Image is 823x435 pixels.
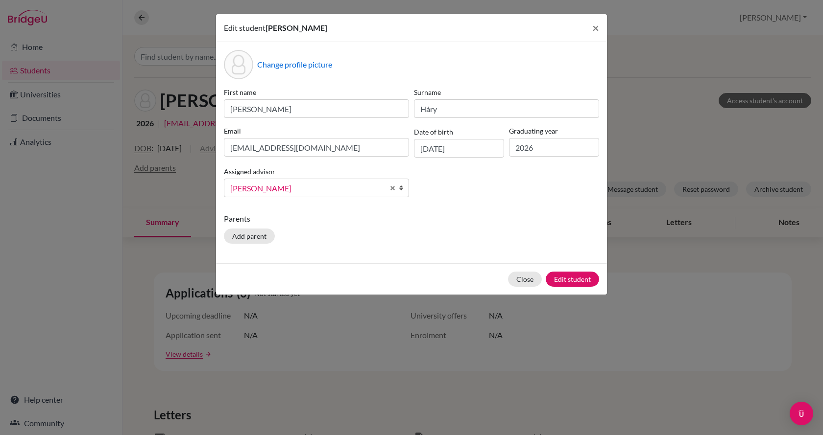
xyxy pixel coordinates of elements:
button: Close [584,14,607,42]
div: Profile picture [224,50,253,79]
button: Add parent [224,229,275,244]
label: Assigned advisor [224,166,275,177]
input: dd/mm/yyyy [414,139,504,158]
button: Close [508,272,542,287]
span: [PERSON_NAME] [230,182,384,195]
span: Edit student [224,23,266,32]
div: Open Intercom Messenger [790,402,813,425]
button: Edit student [546,272,599,287]
p: Parents [224,213,599,225]
span: × [592,21,599,35]
span: [PERSON_NAME] [266,23,327,32]
label: Graduating year [509,126,599,136]
label: First name [224,87,409,97]
label: Date of birth [414,127,453,137]
label: Email [224,126,409,136]
label: Surname [414,87,599,97]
